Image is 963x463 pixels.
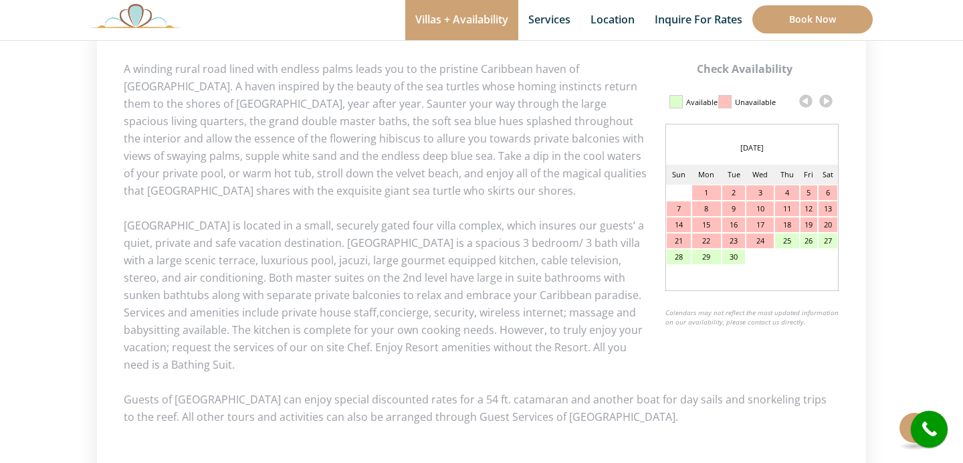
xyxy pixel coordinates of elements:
div: 8 [692,201,721,216]
div: 10 [746,201,774,216]
div: 19 [800,217,817,232]
div: 2 [722,185,745,200]
div: 26 [800,234,817,248]
div: 7 [667,201,691,216]
td: Sat [818,165,838,185]
div: 17 [746,217,774,232]
div: 15 [692,217,721,232]
div: 12 [800,201,817,216]
div: 4 [775,185,799,200]
a: call [911,411,948,448]
div: 3 [746,185,774,200]
p: [GEOGRAPHIC_DATA] is located in a small, securely gated four villa complex, which insures our gue... [124,217,839,373]
div: 30 [722,250,745,264]
div: 6 [819,185,837,200]
a: Book Now [752,5,873,33]
div: 16 [722,217,745,232]
div: 20 [819,217,837,232]
p: A winding rural road lined with endless palms leads you to the pristine Caribbean haven of [GEOGR... [124,60,839,199]
div: 21 [667,234,691,248]
td: Thu [774,165,800,185]
div: 28 [667,250,691,264]
div: 5 [800,185,817,200]
div: 29 [692,250,721,264]
div: Available [686,91,718,114]
div: 9 [722,201,745,216]
div: 22 [692,234,721,248]
div: 18 [775,217,799,232]
div: 11 [775,201,799,216]
i: call [914,414,944,444]
img: Awesome Logo [90,3,181,28]
td: Tue [722,165,746,185]
div: [DATE] [666,138,838,158]
p: Guests of [GEOGRAPHIC_DATA] can enjoy special discounted rates for a 54 ft. catamaran and another... [124,391,839,426]
div: Unavailable [735,91,776,114]
td: Wed [746,165,774,185]
div: 14 [667,217,691,232]
div: 23 [722,234,745,248]
td: Fri [800,165,817,185]
td: Mon [691,165,722,185]
td: Sun [666,165,691,185]
div: 27 [819,234,837,248]
div: 24 [746,234,774,248]
div: 25 [775,234,799,248]
div: 1 [692,185,721,200]
div: 13 [819,201,837,216]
